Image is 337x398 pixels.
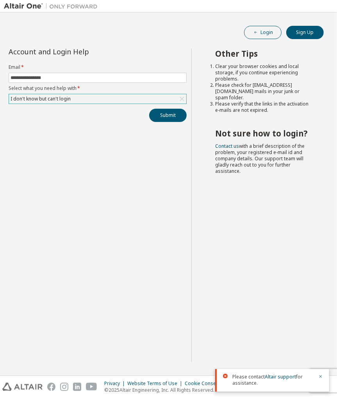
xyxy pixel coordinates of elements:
label: Email [9,64,187,70]
img: linkedin.svg [73,383,81,391]
div: I don't know but can't login [9,95,72,103]
img: facebook.svg [47,383,55,391]
a: Contact us [215,143,239,149]
button: Submit [149,109,187,122]
li: Please check for [EMAIL_ADDRESS][DOMAIN_NAME] mails in your junk or spam folder. [215,82,310,101]
button: Sign Up [286,26,324,39]
img: instagram.svg [60,383,68,391]
p: © 2025 Altair Engineering, Inc. All Rights Reserved. [104,387,225,393]
li: Please verify that the links in the activation e-mails are not expired. [215,101,310,113]
label: Select what you need help with [9,85,187,91]
h2: Other Tips [215,48,310,59]
a: Altair support [265,373,296,380]
span: with a brief description of the problem, your registered e-mail id and company details. Our suppo... [215,143,305,174]
div: Privacy [104,380,127,387]
button: Login [244,26,282,39]
li: Clear your browser cookies and local storage, if you continue experiencing problems. [215,63,310,82]
h2: Not sure how to login? [215,128,310,138]
div: Cookie Consent [185,380,225,387]
div: I don't know but can't login [9,94,186,104]
img: youtube.svg [86,383,97,391]
img: Altair One [4,2,102,10]
div: Account and Login Help [9,48,151,55]
img: altair_logo.svg [2,383,43,391]
span: Please contact for assistance. [232,374,314,386]
div: Website Terms of Use [127,380,185,387]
